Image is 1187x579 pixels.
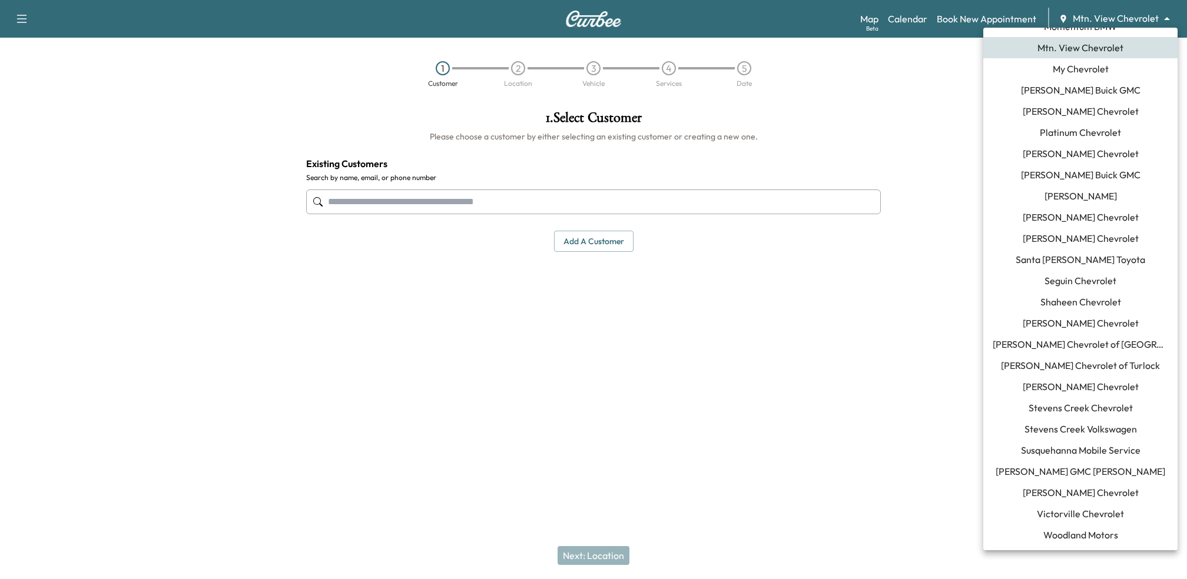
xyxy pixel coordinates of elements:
[1023,231,1139,245] span: [PERSON_NAME] Chevrolet
[1023,104,1139,118] span: [PERSON_NAME] Chevrolet
[1043,528,1118,542] span: Woodland Motors
[1023,485,1139,500] span: [PERSON_NAME] Chevrolet
[1037,507,1124,521] span: Victorville Chevrolet
[1021,443,1140,457] span: Susquehanna Mobile Service
[1029,401,1133,415] span: Stevens Creek Chevrolet
[1016,252,1145,267] span: Santa [PERSON_NAME] Toyota
[1045,189,1117,203] span: [PERSON_NAME]
[1040,125,1121,139] span: Platinum Chevrolet
[1053,62,1109,76] span: My Chevrolet
[1023,210,1139,224] span: [PERSON_NAME] Chevrolet
[993,337,1168,351] span: [PERSON_NAME] Chevrolet of [GEOGRAPHIC_DATA]
[1021,83,1140,97] span: [PERSON_NAME] Buick GMC
[1023,316,1139,330] span: [PERSON_NAME] Chevrolet
[1021,168,1140,182] span: [PERSON_NAME] Buick GMC
[1023,380,1139,394] span: [PERSON_NAME] Chevrolet
[1001,358,1160,372] span: [PERSON_NAME] Chevrolet of Turlock
[1024,422,1137,436] span: Stevens Creek Volkswagen
[996,464,1165,478] span: [PERSON_NAME] GMC [PERSON_NAME]
[1037,41,1123,55] span: Mtn. View Chevrolet
[1045,274,1116,288] span: Seguin Chevrolet
[1040,295,1121,309] span: Shaheen Chevrolet
[1023,147,1139,161] span: [PERSON_NAME] Chevrolet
